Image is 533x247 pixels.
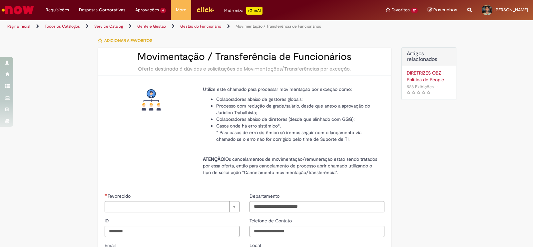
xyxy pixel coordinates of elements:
span: 528 Exibições [407,84,434,90]
span: Favoritos [391,7,410,13]
span: • [435,82,439,91]
span: Processo com redução de grade/salário, desde que anexo a aprovação do Jurídico Trabalhista; [216,103,370,116]
span: Rascunhos [433,7,457,13]
span: Necessários - Favorecido [108,193,132,199]
span: Colaboradores abaixo de gestores globais; [216,96,303,102]
span: Casos onde há erro sistêmico*. [216,123,281,129]
span: Utilize este chamado para processar movimentação por exceção como: [203,86,352,92]
a: Gestão do Funcionário [180,24,221,29]
a: Gente e Gestão [137,24,166,29]
span: More [176,7,186,13]
span: Os cancelamentos de movimentação/remuneração estão sendo tratados por essa oferta, então para can... [203,156,377,175]
img: ServiceNow [1,3,35,17]
span: * Para casos de erro sistêmico só iremos seguir com o lançamento via chamado se o erro não for co... [216,129,361,142]
a: Página inicial [7,24,30,29]
input: Departamento [250,201,384,212]
strong: ATENÇÃO! [203,156,225,162]
button: Adicionar a Favoritos [98,34,156,48]
span: Adicionar a Favoritos [104,38,152,43]
h3: Artigos relacionados [407,51,451,63]
input: Telefone de Contato [250,226,384,237]
a: Movimentação / Transferência de Funcionários [236,24,321,29]
span: [PERSON_NAME] [494,7,528,13]
a: Rascunhos [428,7,457,13]
img: Movimentação / Transferência de Funcionários [141,89,162,111]
a: Limpar campo Favorecido [105,201,240,212]
span: Despesas Corporativas [79,7,125,13]
h2: Movimentação / Transferência de Funcionários [105,51,384,62]
span: Departamento [250,193,281,199]
ul: Trilhas de página [5,20,350,33]
p: +GenAi [246,7,263,15]
span: 6 [160,8,166,13]
a: Todos os Catálogos [45,24,80,29]
span: Requisições [46,7,69,13]
a: Service Catalog [94,24,123,29]
span: Telefone de Contato [250,218,293,224]
div: Padroniza [224,7,263,15]
a: DIRETRIZES OBZ | Política de People [407,70,451,83]
span: 17 [411,8,418,13]
div: Oferta destinada à dúvidas e solicitações de Movimentações/Transferências por exceção. [105,66,384,72]
span: Aprovações [135,7,159,13]
img: click_logo_yellow_360x200.png [196,5,214,15]
span: Colaboradores abaixo de diretores (desde que alinhado com GGG); [216,116,355,122]
span: ID [105,218,110,224]
input: ID [105,226,240,237]
span: Necessários [105,193,108,196]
